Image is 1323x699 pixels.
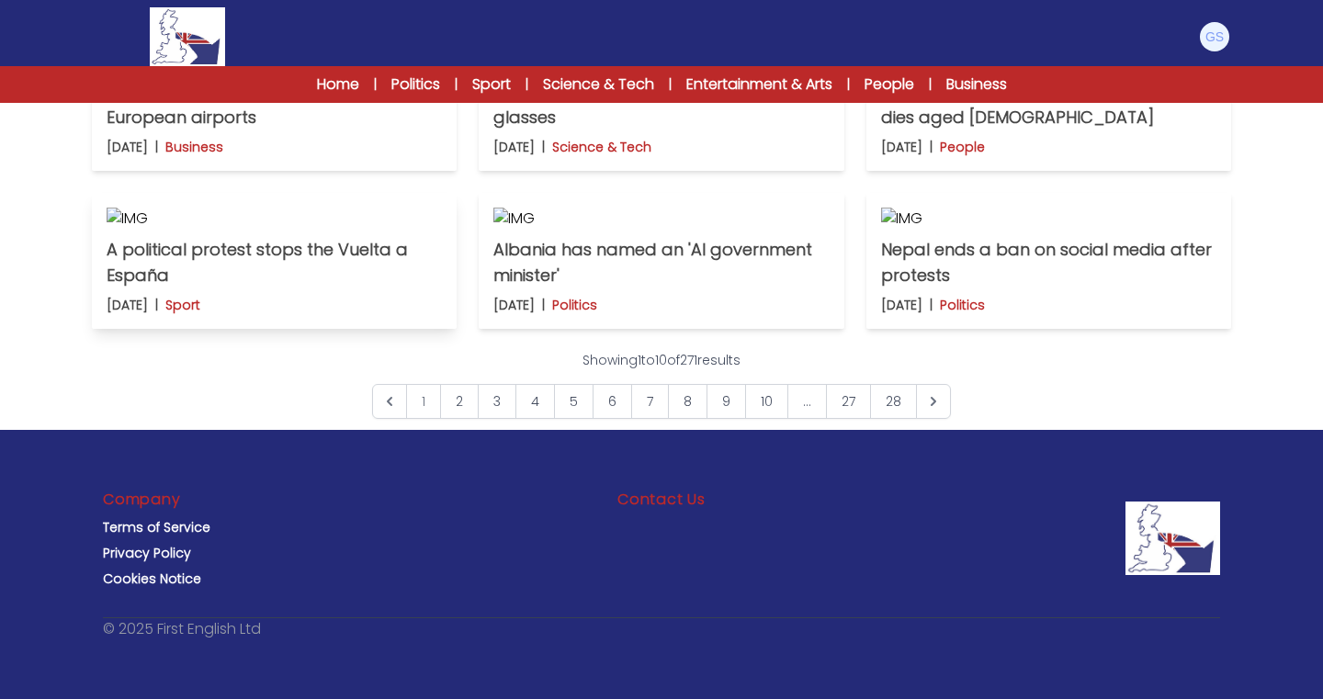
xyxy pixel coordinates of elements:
[826,384,871,419] a: Go to page 27
[455,75,458,94] span: |
[107,138,148,156] p: [DATE]
[617,489,706,511] h3: Contact Us
[552,138,651,156] p: Science & Tech
[593,384,632,419] a: Go to page 6
[107,208,442,230] img: IMG
[92,193,457,329] a: IMG A political protest stops the Vuelta a España [DATE] | Sport
[103,544,191,562] a: Privacy Policy
[655,351,667,369] span: 10
[165,138,223,156] p: Business
[107,79,442,130] p: A cyber-attack causes chaos at European airports
[552,296,597,314] p: Politics
[930,138,933,156] b: |
[479,193,843,329] a: IMG Albania has named an 'AI government minister' [DATE] | Politics
[866,35,1231,171] a: IMG Film star and director [PERSON_NAME] dies aged [DEMOGRAPHIC_DATA] [DATE] | People
[1200,22,1229,51] img: Giorgia Di Santolo
[479,35,843,171] a: IMG Meta launches a new line of smart glasses [DATE] | Science & Tech
[372,384,407,419] span: &laquo; Previous
[103,618,261,640] p: © 2025 First English Ltd
[686,73,832,96] a: Entertainment & Arts
[493,79,829,130] p: Meta launches a new line of smart glasses
[582,351,741,369] p: Showing to of results
[493,138,535,156] p: [DATE]
[391,73,440,96] a: Politics
[493,296,535,314] p: [DATE]
[881,138,922,156] p: [DATE]
[103,518,210,536] a: Terms of Service
[543,73,654,96] a: Science & Tech
[940,138,985,156] p: People
[150,7,225,66] img: Logo
[155,296,158,314] b: |
[493,208,829,230] img: IMG
[787,384,827,419] span: ...
[374,75,377,94] span: |
[870,384,917,419] a: Go to page 28
[107,237,442,288] p: A political protest stops the Vuelta a España
[1125,502,1220,575] img: Company Logo
[107,296,148,314] p: [DATE]
[866,193,1231,329] a: IMG Nepal ends a ban on social media after protests [DATE] | Politics
[847,75,850,94] span: |
[680,351,697,369] span: 271
[916,384,951,419] a: Next &raquo;
[165,296,200,314] p: Sport
[929,75,932,94] span: |
[946,73,1007,96] a: Business
[865,73,914,96] a: People
[668,384,707,419] a: Go to page 8
[472,73,511,96] a: Sport
[440,384,479,419] a: Go to page 2
[478,384,516,419] a: Go to page 3
[155,138,158,156] b: |
[881,296,922,314] p: [DATE]
[930,296,933,314] b: |
[940,296,985,314] p: Politics
[631,384,669,419] a: Go to page 7
[881,237,1216,288] p: Nepal ends a ban on social media after protests
[881,208,1216,230] img: IMG
[745,384,788,419] a: Go to page 10
[515,384,555,419] a: Go to page 4
[92,7,283,66] a: Logo
[707,384,746,419] a: Go to page 9
[493,237,829,288] p: Albania has named an 'AI government minister'
[406,384,441,419] span: 1
[103,489,181,511] h3: Company
[92,35,457,171] a: IMG A cyber-attack causes chaos at European airports [DATE] | Business
[526,75,528,94] span: |
[881,79,1216,130] p: Film star and director [PERSON_NAME] dies aged [DEMOGRAPHIC_DATA]
[669,75,672,94] span: |
[542,296,545,314] b: |
[542,138,545,156] b: |
[554,384,594,419] a: Go to page 5
[638,351,641,369] span: 1
[103,569,201,588] a: Cookies Notice
[317,73,359,96] a: Home
[372,351,951,419] nav: Pagination Navigation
